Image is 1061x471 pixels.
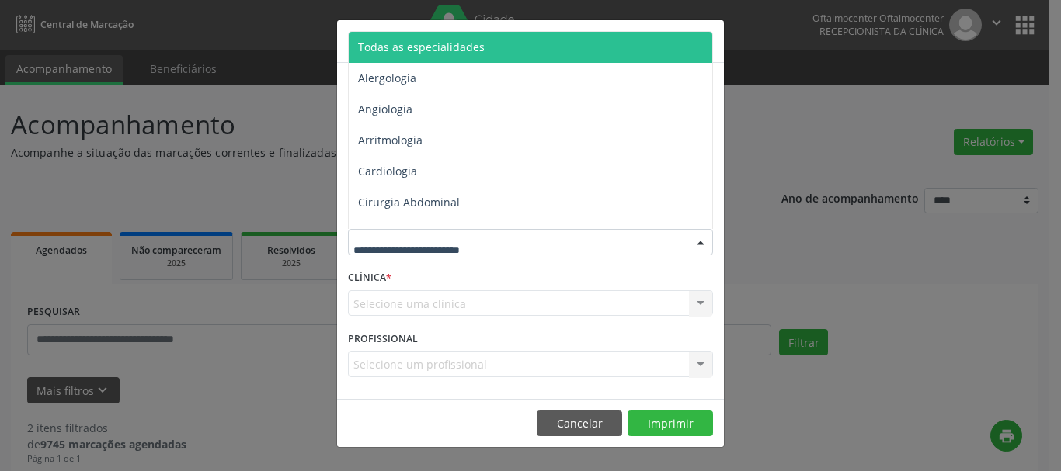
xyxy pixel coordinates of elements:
button: Cancelar [537,410,622,437]
span: Cirurgia Bariatrica [358,226,454,241]
span: Cardiologia [358,164,417,178]
button: Imprimir [628,410,713,437]
span: Angiologia [358,102,412,116]
span: Arritmologia [358,133,423,147]
label: CLÍNICA [348,266,391,290]
span: Todas as especialidades [358,40,485,54]
h5: Relatório de agendamentos [348,31,526,51]
label: PROFISSIONAL [348,327,418,351]
button: Close [693,20,724,58]
span: Alergologia [358,71,416,85]
span: Cirurgia Abdominal [358,195,460,210]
